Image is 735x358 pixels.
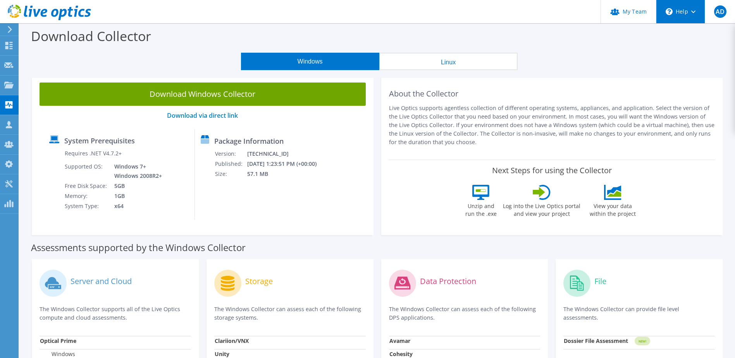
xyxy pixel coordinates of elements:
[241,53,379,70] button: Windows
[503,200,581,218] label: Log into the Live Optics portal and view your project
[71,277,132,285] label: Server and Cloud
[214,305,366,322] p: The Windows Collector can assess each of the following storage systems.
[108,191,164,201] td: 1GB
[389,350,413,358] strong: Cohesity
[214,137,284,145] label: Package Information
[31,27,151,45] label: Download Collector
[389,104,715,146] p: Live Optics supports agentless collection of different operating systems, appliances, and applica...
[64,191,108,201] td: Memory:
[108,181,164,191] td: 5GB
[40,305,191,322] p: The Windows Collector supports all of the Live Optics compute and cloud assessments.
[420,277,476,285] label: Data Protection
[247,159,327,169] td: [DATE] 1:23:51 PM (+00:00)
[215,350,229,358] strong: Unity
[492,166,612,175] label: Next Steps for using the Collector
[389,337,410,344] strong: Avamar
[64,181,108,191] td: Free Disk Space:
[65,150,122,157] label: Requires .NET V4.7.2+
[585,200,640,218] label: View your data within the project
[714,5,726,18] span: AD
[64,137,135,145] label: System Prerequisites
[594,277,606,285] label: File
[463,200,499,218] label: Unzip and run the .exe
[108,201,164,211] td: x64
[247,149,327,159] td: [TECHNICAL_ID]
[108,162,164,181] td: Windows 7+ Windows 2008R2+
[40,337,76,344] strong: Optical Prime
[247,169,327,179] td: 57.1 MB
[563,305,715,322] p: The Windows Collector can provide file level assessments.
[167,111,238,120] a: Download via direct link
[40,83,366,106] a: Download Windows Collector
[389,305,540,322] p: The Windows Collector can assess each of the following DPS applications.
[379,53,518,70] button: Linux
[215,149,247,159] td: Version:
[215,337,249,344] strong: Clariion/VNX
[215,159,247,169] td: Published:
[31,244,246,251] label: Assessments supported by the Windows Collector
[40,350,75,358] label: Windows
[389,89,715,98] h2: About the Collector
[639,339,646,343] tspan: NEW!
[666,8,673,15] svg: \n
[215,169,247,179] td: Size:
[64,162,108,181] td: Supported OS:
[245,277,273,285] label: Storage
[564,337,628,344] strong: Dossier File Assessment
[64,201,108,211] td: System Type:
